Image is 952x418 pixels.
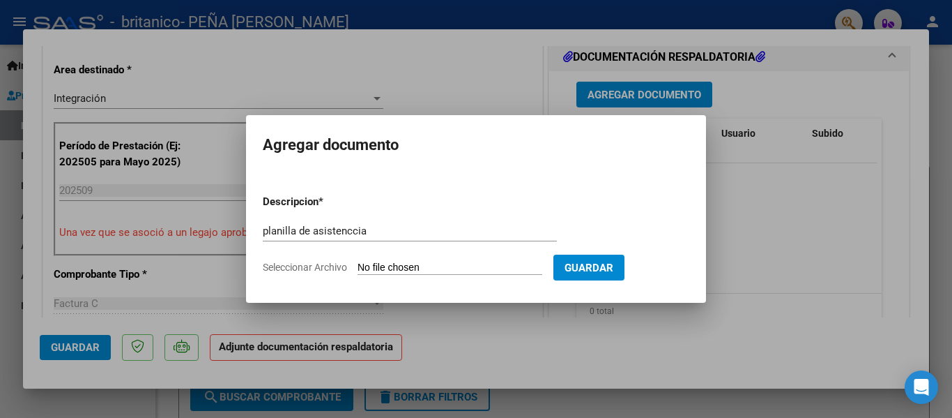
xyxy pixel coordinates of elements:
[263,262,347,273] span: Seleccionar Archivo
[553,255,624,281] button: Guardar
[905,371,938,404] div: Open Intercom Messenger
[565,262,613,274] span: Guardar
[263,194,391,210] p: Descripcion
[263,132,689,158] h2: Agregar documento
